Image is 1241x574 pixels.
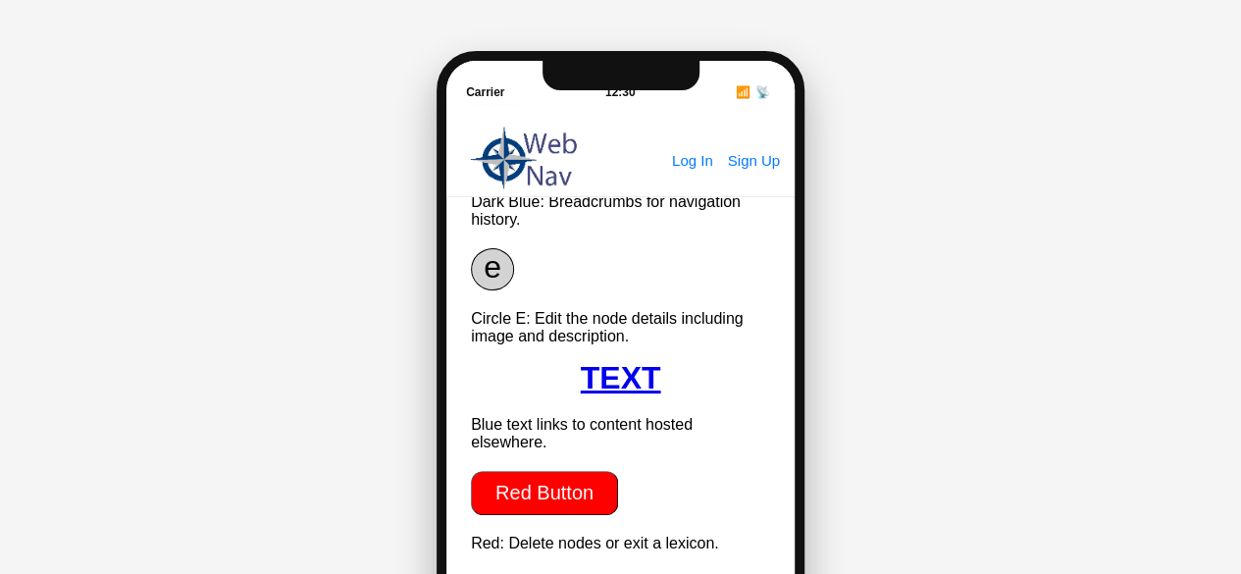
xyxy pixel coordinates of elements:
[466,85,504,99] div: Carrier
[736,85,750,99] div: 📶
[471,360,770,396] a: TEXT
[504,85,736,99] div: 12:30
[471,471,618,515] button: Red Button
[471,416,770,451] p: Blue text links to content hosted elsewhere.
[471,248,514,290] button: e
[471,193,770,229] p: Dark Blue: Breadcrumbs for navigation history.
[461,114,579,203] img: Logo
[672,152,713,169] a: Log In
[728,152,780,169] a: Sign Up
[471,535,770,552] p: Red: Delete nodes or exit a lexicon.
[471,310,770,345] p: Circle E: Edit the node details including image and description.
[755,85,770,99] div: 📡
